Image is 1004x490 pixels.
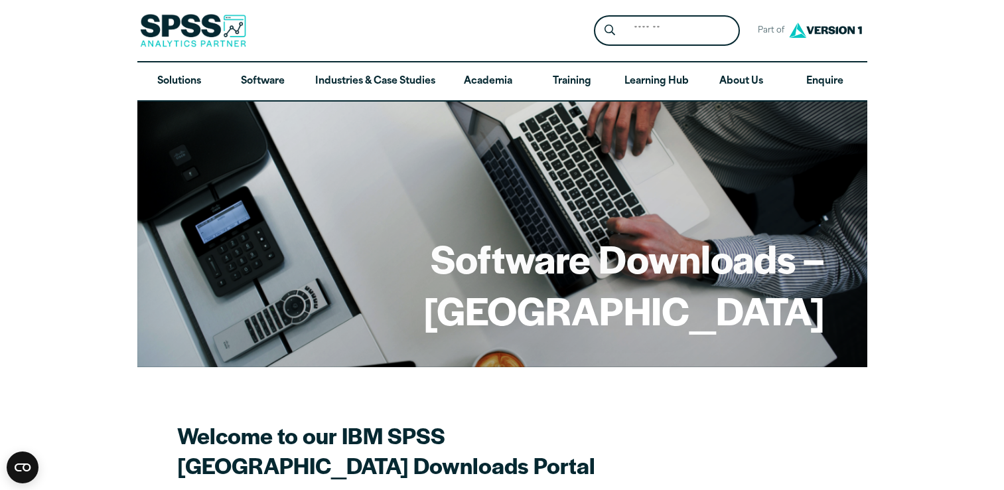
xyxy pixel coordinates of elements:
[221,62,305,101] a: Software
[137,62,867,101] nav: Desktop version of site main menu
[446,62,530,101] a: Academia
[786,18,865,42] img: Version1 Logo
[7,451,38,483] button: Open CMP widget
[137,62,221,101] a: Solutions
[699,62,783,101] a: About Us
[594,15,740,46] form: Site Header Search Form
[751,21,786,41] span: Part of
[177,420,642,480] h2: Welcome to our IBM SPSS [GEOGRAPHIC_DATA] Downloads Portal
[305,62,446,101] a: Industries & Case Studies
[140,14,246,47] img: SPSS Analytics Partner
[180,232,825,335] h1: Software Downloads – [GEOGRAPHIC_DATA]
[614,62,699,101] a: Learning Hub
[783,62,867,101] a: Enquire
[597,19,622,43] button: Search magnifying glass icon
[605,25,615,36] svg: Search magnifying glass icon
[530,62,613,101] a: Training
